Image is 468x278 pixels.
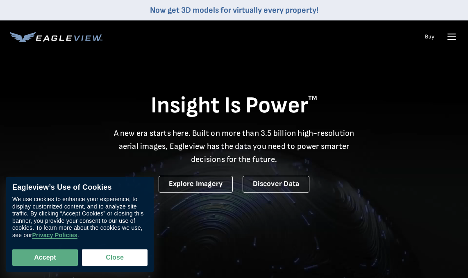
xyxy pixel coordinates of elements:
[12,196,148,239] div: We use cookies to enhance your experience, to display customized content, and to analyze site tra...
[243,176,309,193] a: Discover Data
[109,127,359,166] p: A new era starts here. Built on more than 3.5 billion high-resolution aerial images, Eagleview ha...
[308,94,317,102] sup: TM
[10,92,458,120] h1: Insight Is Power
[425,33,434,40] a: Buy
[12,183,148,192] div: Eagleview’s Use of Cookies
[12,249,78,266] button: Accept
[32,232,77,239] a: Privacy Policies
[82,249,148,266] button: Close
[159,176,233,193] a: Explore Imagery
[150,5,318,15] a: Now get 3D models for virtually every property!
